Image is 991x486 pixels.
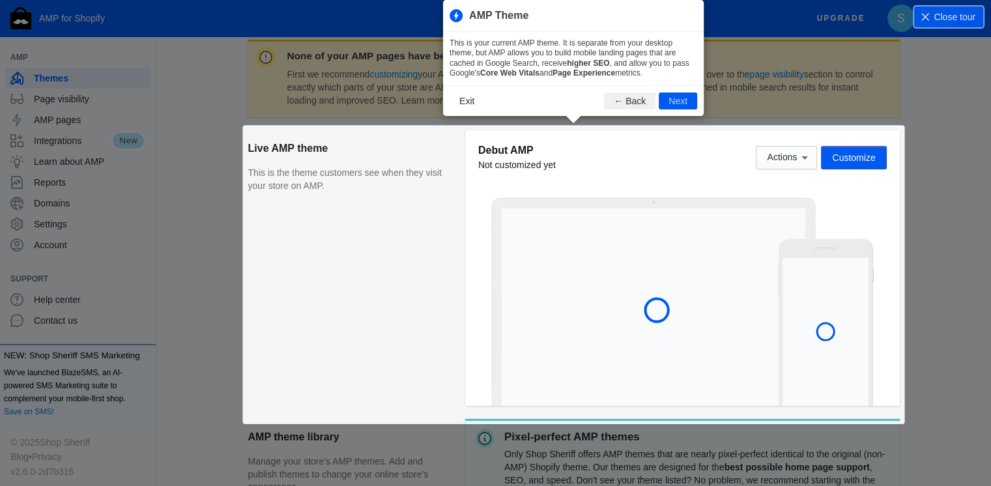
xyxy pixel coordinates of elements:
iframe: Drift Widget Chat Controller [926,421,975,470]
b: Page Experience [553,68,615,78]
span: Close tour [934,10,975,23]
button: ← Back [604,93,655,109]
b: higher SEO [567,59,609,68]
h2: AMP theme library [248,419,452,455]
button: Exit [450,93,484,109]
b: Core Web Vitals [480,68,539,78]
button: Next [659,93,697,109]
h3: AMP Theme [450,7,697,25]
img: amp_40x40.png [450,9,463,22]
div: This is your current AMP theme. It is separate from your desktop theme, but AMP allows you to bui... [443,32,704,85]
